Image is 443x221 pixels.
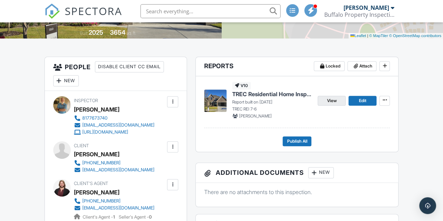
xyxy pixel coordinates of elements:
span: | [367,34,368,38]
div: [PERSON_NAME] [74,149,119,159]
img: The Best Home Inspection Software - Spectora [44,3,60,19]
div: [PERSON_NAME] [74,104,119,115]
span: Client's Agent - [83,214,116,220]
div: 8177673740 [82,115,108,121]
span: Seller's Agent - [119,214,152,220]
div: [EMAIL_ADDRESS][DOMAIN_NAME] [82,205,154,211]
a: [PHONE_NUMBER] [74,198,154,205]
div: Disable Client CC Email [95,61,164,72]
h3: Additional Documents [196,163,398,183]
a: [URL][DOMAIN_NAME] [74,129,154,136]
a: [PHONE_NUMBER] [74,159,154,166]
div: 3654 [110,29,125,36]
a: 8177673740 [74,115,154,122]
div: 2025 [89,29,103,36]
a: © MapTiler [369,34,388,38]
div: [PHONE_NUMBER] [82,160,120,166]
a: [EMAIL_ADDRESS][DOMAIN_NAME] [74,122,154,129]
div: [PERSON_NAME] [74,187,119,198]
a: [EMAIL_ADDRESS][DOMAIN_NAME] [74,205,154,212]
span: SPECTORA [65,3,122,18]
span: Client's Agent [74,181,108,186]
div: Open Intercom Messenger [419,197,436,214]
div: New [53,75,79,86]
a: Leaflet [350,34,366,38]
span: Built [80,30,88,36]
strong: 0 [149,214,152,220]
span: Client [74,143,89,148]
div: [EMAIL_ADDRESS][DOMAIN_NAME] [82,167,154,173]
h3: People [45,57,187,91]
a: © OpenStreetMap contributors [389,34,441,38]
div: [URL][DOMAIN_NAME] [82,129,128,135]
div: Buffalo Property Inspections [324,11,394,18]
div: [EMAIL_ADDRESS][DOMAIN_NAME] [82,122,154,128]
strong: 1 [113,214,115,220]
span: Inspector [74,98,98,103]
div: [PERSON_NAME] [344,4,389,11]
div: New [308,167,334,178]
span: sq. ft. [126,30,136,36]
p: There are no attachments to this inspection. [204,188,390,196]
div: [PHONE_NUMBER] [82,198,120,204]
a: SPECTORA [44,9,122,24]
input: Search everything... [140,4,281,18]
a: [EMAIL_ADDRESS][DOMAIN_NAME] [74,166,154,173]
